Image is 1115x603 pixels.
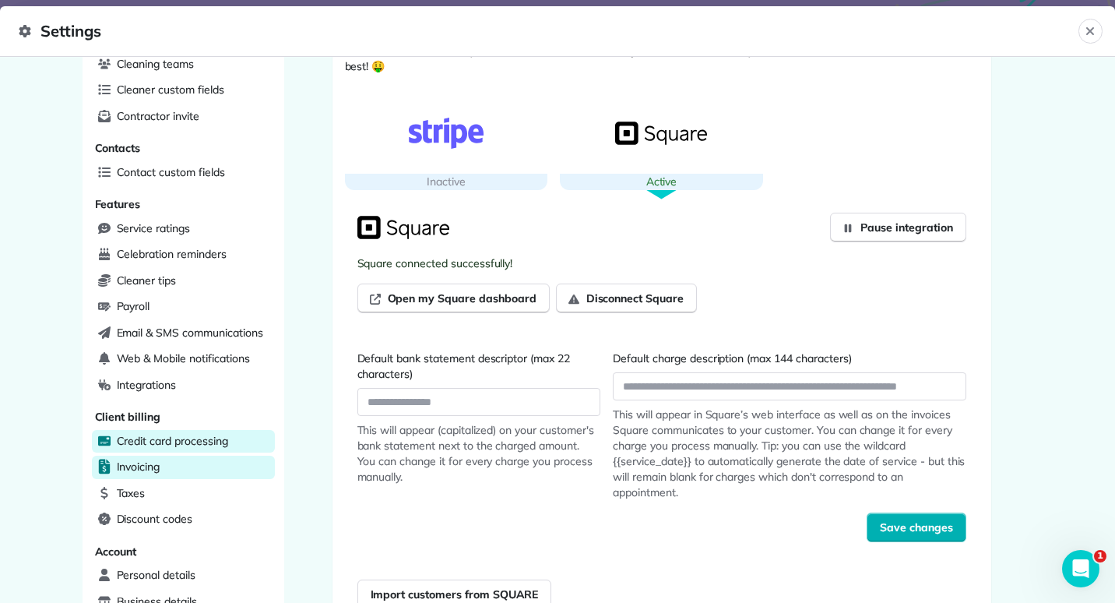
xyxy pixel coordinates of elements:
[388,291,536,306] span: Open my Square dashboard
[92,53,275,76] a: Cleaning teams
[371,587,539,602] span: Import customers from SQUARE
[1094,550,1106,562] span: 1
[1062,550,1099,587] iframe: Intercom live chat
[95,197,141,211] span: Features
[357,422,601,485] span: This will appear (capitalized) on your customer's bank statement next to the charged amount. You ...
[117,325,263,340] span: Email & SMS communications
[117,567,195,583] span: Personal details
[92,217,275,241] a: Service ratings
[586,291,684,306] span: Disconnect Square
[117,82,224,97] span: Cleaner custom fields
[400,118,492,149] img: Stripe
[92,79,275,102] a: Cleaner custom fields
[92,322,275,345] a: Email & SMS communications
[867,513,966,542] button: Save changes
[860,220,952,235] span: Pause integration
[357,284,550,313] a: Open my Square dashboard
[613,351,966,366] label: Default charge description (max 144 characters)
[95,545,137,559] span: Account
[427,175,466,189] span: Inactive
[117,485,146,501] span: Taxes
[117,164,225,180] span: Contact custom fields
[117,220,190,236] span: Service ratings
[1078,19,1103,44] button: Close
[117,377,177,393] span: Integrations
[556,284,697,313] button: Disconnect Square
[117,246,227,262] span: Celebration reminders
[117,56,194,72] span: Cleaning teams
[92,374,275,397] a: Integrations
[117,108,199,124] span: Contractor invite
[92,347,275,371] a: Web & Mobile notifications
[92,482,275,506] a: Taxes
[92,456,275,479] a: Invoicing
[357,212,449,243] img: Square
[95,410,160,424] span: Client billing
[92,243,275,266] a: Celebration reminders
[95,141,141,155] span: Contacts
[117,298,150,314] span: Payroll
[357,351,601,382] label: Default bank statement descriptor (max 22 characters)
[92,105,275,129] a: Contractor invite
[92,564,275,587] a: Personal details
[92,161,275,185] a: Contact custom fields
[117,459,160,474] span: Invoicing
[19,19,1078,44] span: Settings
[117,511,192,527] span: Discount codes
[830,213,966,242] button: Pause integration
[92,270,275,293] a: Cleaner tips
[613,407,966,500] span: This will appear in Square’s web interface as well as on the invoices Square communicates to your...
[357,256,966,271] p: Square connected successfully!
[117,351,250,366] span: Web & Mobile notifications
[646,175,677,189] span: Active
[117,433,228,449] span: Credit card processing
[615,118,707,149] img: Square
[92,295,275,319] a: Payroll
[880,520,953,535] span: Save changes
[117,273,177,288] span: Cleaner tips
[92,430,275,453] a: Credit card processing
[92,508,275,531] a: Discount codes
